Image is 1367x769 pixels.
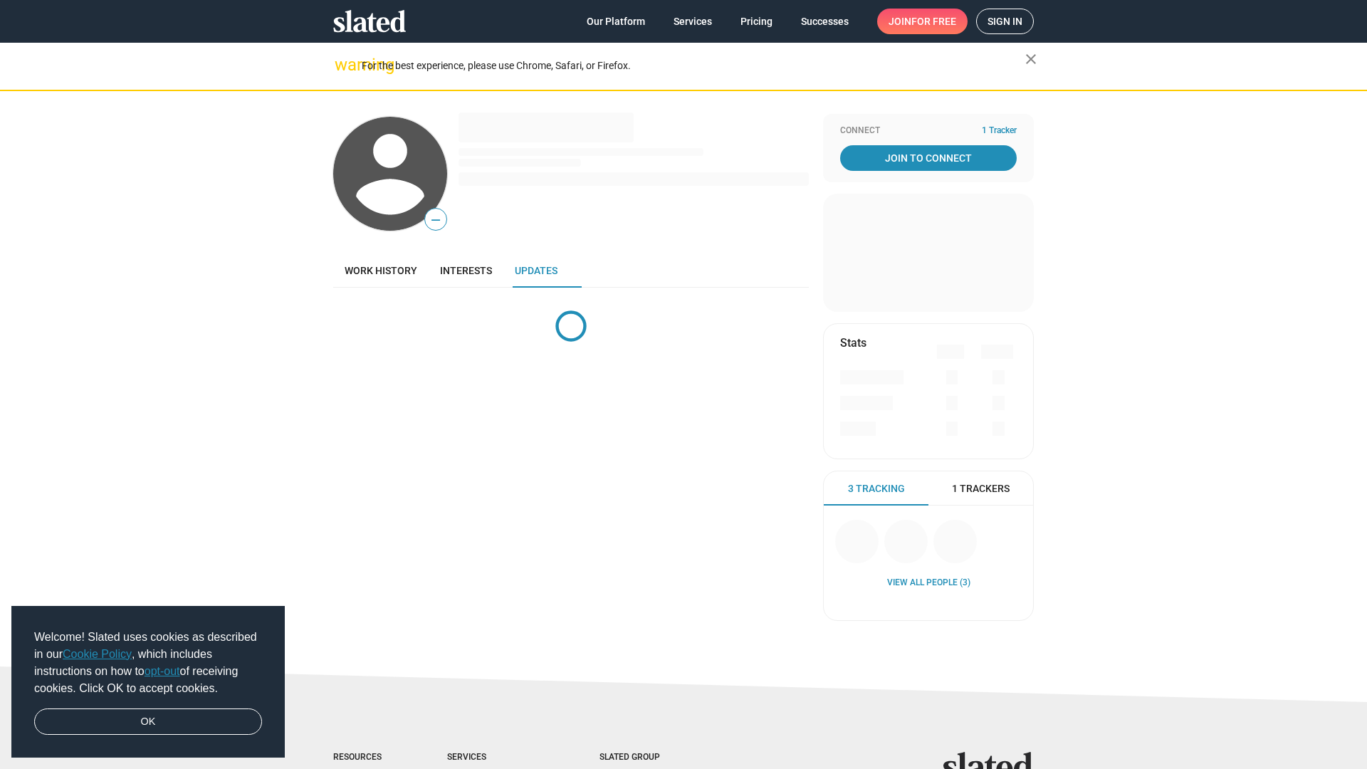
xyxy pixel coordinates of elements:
[801,9,849,34] span: Successes
[840,335,866,350] mat-card-title: Stats
[976,9,1034,34] a: Sign in
[429,253,503,288] a: Interests
[587,9,645,34] span: Our Platform
[345,265,417,276] span: Work history
[911,9,956,34] span: for free
[34,708,262,736] a: dismiss cookie message
[1022,51,1039,68] mat-icon: close
[843,145,1014,171] span: Join To Connect
[599,752,696,763] div: Slated Group
[333,253,429,288] a: Work history
[662,9,723,34] a: Services
[729,9,784,34] a: Pricing
[503,253,569,288] a: Updates
[840,125,1017,137] div: Connect
[425,211,446,229] span: —
[362,56,1025,75] div: For the best experience, please use Chrome, Safari, or Firefox.
[63,648,132,660] a: Cookie Policy
[34,629,262,697] span: Welcome! Slated uses cookies as described in our , which includes instructions on how to of recei...
[440,265,492,276] span: Interests
[840,145,1017,171] a: Join To Connect
[575,9,656,34] a: Our Platform
[515,265,557,276] span: Updates
[982,125,1017,137] span: 1 Tracker
[790,9,860,34] a: Successes
[952,482,1010,496] span: 1 Trackers
[988,9,1022,33] span: Sign in
[447,752,543,763] div: Services
[145,665,180,677] a: opt-out
[11,606,285,758] div: cookieconsent
[740,9,772,34] span: Pricing
[335,56,352,73] mat-icon: warning
[889,9,956,34] span: Join
[877,9,968,34] a: Joinfor free
[674,9,712,34] span: Services
[333,752,390,763] div: Resources
[848,482,905,496] span: 3 Tracking
[887,577,970,589] a: View all People (3)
